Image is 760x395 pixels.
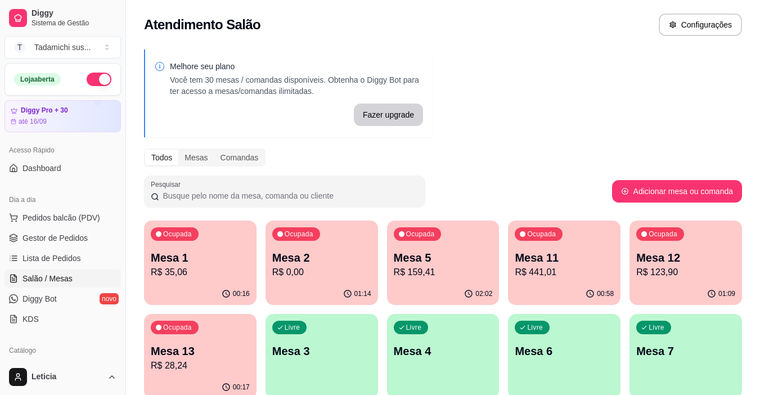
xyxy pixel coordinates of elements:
p: Mesa 5 [394,250,493,266]
p: R$ 159,41 [394,266,493,279]
p: Livre [527,323,543,332]
span: Dashboard [23,163,61,174]
div: Acesso Rápido [5,141,121,159]
p: Ocupada [163,230,192,239]
span: Diggy [32,8,116,19]
p: 01:09 [718,289,735,298]
p: Mesa 11 [515,250,614,266]
button: Leticia [5,363,121,390]
div: Comandas [214,150,265,165]
button: Configurações [659,14,742,36]
button: Select a team [5,36,121,59]
label: Pesquisar [151,179,185,189]
p: R$ 35,06 [151,266,250,279]
article: até 16/09 [19,117,47,126]
button: Alterar Status [87,73,111,86]
p: 01:14 [354,289,371,298]
button: OcupadaMesa 12R$ 123,9001:09 [629,221,742,305]
div: Tadamichi sus ... [34,42,91,53]
div: Catálogo [5,342,121,360]
a: Dashboard [5,159,121,177]
a: Lista de Pedidos [5,249,121,267]
p: Ocupada [527,230,556,239]
p: Mesa 7 [636,343,735,359]
p: Ocupada [649,230,677,239]
button: OcupadaMesa 11R$ 441,0100:58 [508,221,620,305]
a: Gestor de Pedidos [5,229,121,247]
span: Salão / Mesas [23,273,73,284]
h2: Atendimento Salão [144,16,260,34]
p: Melhore seu plano [170,61,423,72]
p: Ocupada [163,323,192,332]
a: DiggySistema de Gestão [5,5,121,32]
span: Leticia [32,372,103,382]
input: Pesquisar [159,190,419,201]
span: KDS [23,313,39,325]
p: Mesa 1 [151,250,250,266]
p: 02:02 [475,289,492,298]
p: R$ 28,24 [151,359,250,372]
p: R$ 123,90 [636,266,735,279]
button: OcupadaMesa 5R$ 159,4102:02 [387,221,500,305]
button: OcupadaMesa 1R$ 35,0600:16 [144,221,257,305]
p: Livre [649,323,664,332]
p: Livre [406,323,422,332]
p: Ocupada [285,230,313,239]
p: R$ 441,01 [515,266,614,279]
span: Diggy Bot [23,293,57,304]
button: OcupadaMesa 2R$ 0,0001:14 [266,221,378,305]
div: Loja aberta [14,73,61,86]
span: T [14,42,25,53]
p: Mesa 13 [151,343,250,359]
span: Pedidos balcão (PDV) [23,212,100,223]
button: Pedidos balcão (PDV) [5,209,121,227]
p: 00:58 [597,289,614,298]
a: Salão / Mesas [5,270,121,288]
p: R$ 0,00 [272,266,371,279]
div: Mesas [178,150,214,165]
p: Mesa 12 [636,250,735,266]
a: Diggy Botnovo [5,290,121,308]
p: Mesa 6 [515,343,614,359]
span: Sistema de Gestão [32,19,116,28]
p: Mesa 3 [272,343,371,359]
div: Todos [145,150,178,165]
p: 00:17 [233,383,250,392]
button: Fazer upgrade [354,104,423,126]
span: Lista de Pedidos [23,253,81,264]
button: Adicionar mesa ou comanda [612,180,742,203]
a: Diggy Pro + 30até 16/09 [5,100,121,132]
a: KDS [5,310,121,328]
p: Você tem 30 mesas / comandas disponíveis. Obtenha o Diggy Bot para ter acesso a mesas/comandas il... [170,74,423,97]
p: Ocupada [406,230,435,239]
article: Diggy Pro + 30 [21,106,68,115]
div: Dia a dia [5,191,121,209]
p: Livre [285,323,300,332]
span: Gestor de Pedidos [23,232,88,244]
p: Mesa 4 [394,343,493,359]
p: Mesa 2 [272,250,371,266]
p: 00:16 [233,289,250,298]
